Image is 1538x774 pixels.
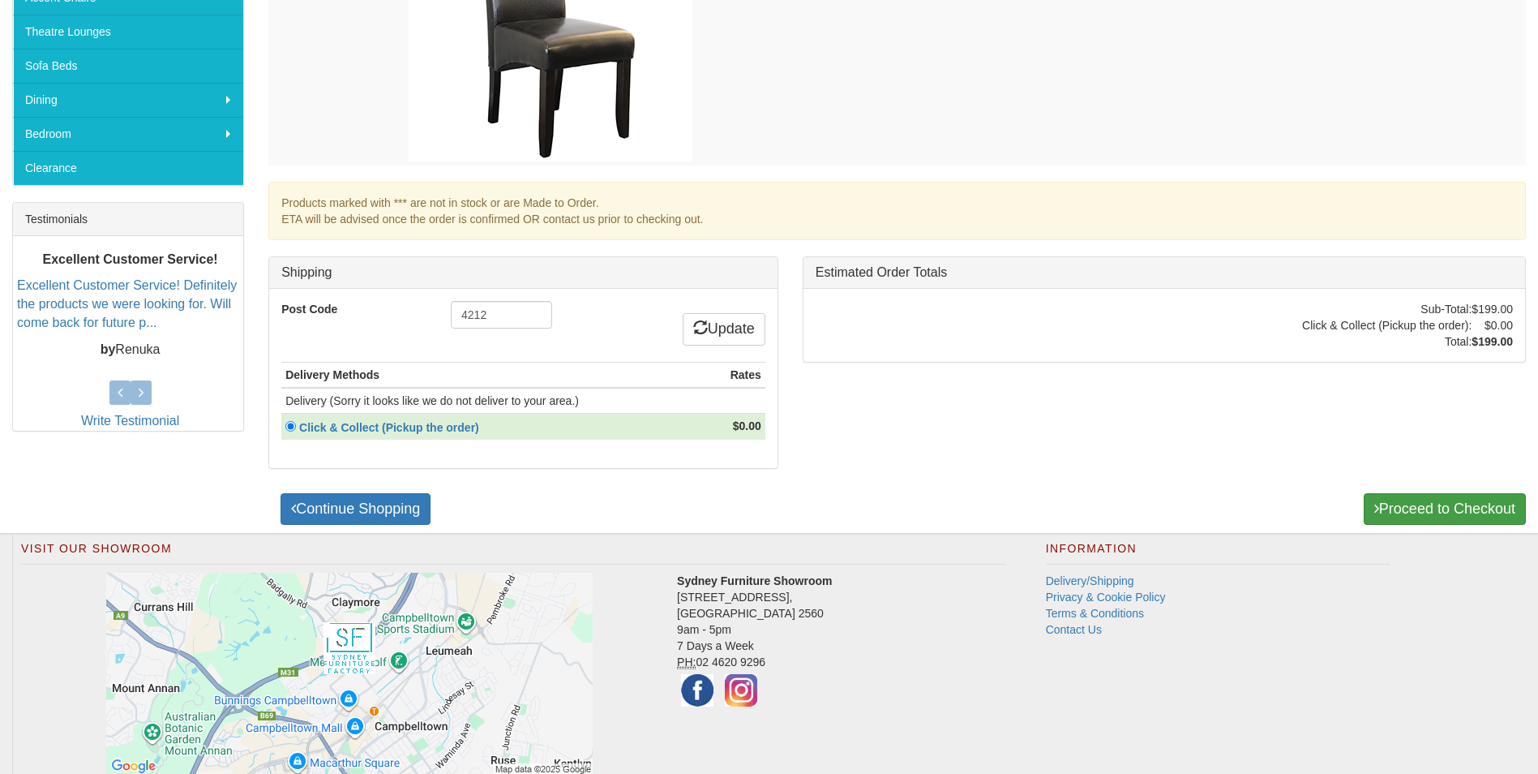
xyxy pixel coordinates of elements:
[1472,301,1513,317] td: $199.00
[285,368,379,381] strong: Delivery Methods
[21,543,1005,564] h2: Visit Our Showroom
[13,15,243,49] a: Theatre Lounges
[1472,335,1513,348] strong: $199.00
[721,670,761,711] img: Instagram
[81,414,179,428] a: Write Testimonial
[683,313,765,346] a: Update
[677,670,718,711] img: Facebook
[1302,301,1472,317] td: Sub-Total:
[1364,493,1526,526] a: Proceed to Checkout
[299,421,479,434] strong: Click & Collect (Pickup the order)
[677,574,832,587] strong: Sydney Furniture Showroom
[101,342,116,356] b: by
[1302,333,1472,350] td: Total:
[296,421,488,434] a: Click & Collect (Pickup the order)
[13,117,243,151] a: Bedroom
[17,278,237,329] a: Excellent Customer Service! Definitely the products we were looking for. Will come back for futur...
[1046,607,1144,620] a: Terms & Conditions
[1046,543,1390,564] h2: Information
[13,83,243,117] a: Dining
[13,151,243,185] a: Clearance
[1302,317,1472,333] td: Click & Collect (Pickup the order):
[1046,574,1134,587] a: Delivery/Shipping
[677,656,696,669] abbr: Phone
[269,301,439,317] label: Post Code
[281,493,431,526] a: Continue Shopping
[733,419,761,432] strong: $0.00
[43,252,218,266] b: Excellent Customer Service!
[268,182,1526,240] div: Products marked with *** are not in stock or are Made to Order. ETA will be advised once the orde...
[13,49,243,83] a: Sofa Beds
[281,388,709,414] td: Delivery (Sorry it looks like we do not deliver to your area.)
[1046,591,1166,604] a: Privacy & Cookie Policy
[816,265,1513,280] h3: Estimated Order Totals
[17,341,243,359] p: Renuka
[281,265,765,280] h3: Shipping
[730,368,761,381] strong: Rates
[13,203,243,236] div: Testimonials
[1046,623,1102,636] a: Contact Us
[1472,317,1513,333] td: $0.00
